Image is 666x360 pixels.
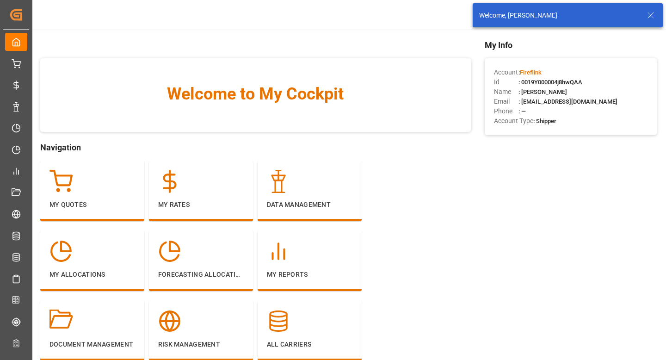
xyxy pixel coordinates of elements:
span: : [PERSON_NAME] [518,88,567,95]
p: My Rates [158,200,244,210]
span: My Info [485,39,657,51]
span: : [EMAIL_ADDRESS][DOMAIN_NAME] [518,98,617,105]
p: My Reports [267,270,352,279]
span: : [518,69,542,76]
span: Navigation [40,141,471,154]
span: Fireflink [520,69,542,76]
span: Account [494,68,518,77]
span: : — [518,108,526,115]
span: Id [494,77,518,87]
p: Forecasting Allocations [158,270,244,279]
span: Phone [494,106,518,116]
span: : Shipper [533,118,556,124]
p: My Allocations [49,270,135,279]
p: My Quotes [49,200,135,210]
span: Welcome to My Cockpit [59,81,452,106]
span: Name [494,87,518,97]
p: Data Management [267,200,352,210]
span: Email [494,97,518,106]
span: Account Type [494,116,533,126]
p: Document Management [49,340,135,349]
div: Welcome, [PERSON_NAME] [479,11,638,20]
span: : 0019Y000004j8hwQAA [518,79,582,86]
p: All Carriers [267,340,352,349]
p: Risk Management [158,340,244,349]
